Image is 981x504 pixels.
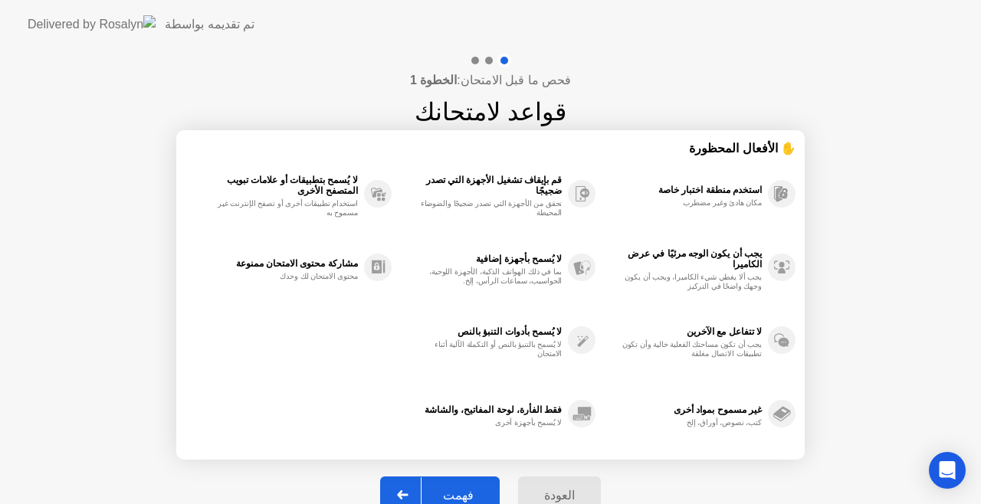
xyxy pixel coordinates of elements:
div: فقط الفأرة، لوحة المفاتيح، والشاشة [399,404,563,415]
div: فهمت [422,488,495,502]
div: لا تتفاعل مع الآخرين [603,326,762,337]
h4: فحص ما قبل الامتحان: [410,71,571,90]
div: مكان هادئ وغير مضطرب [617,198,762,208]
div: قم بإيقاف تشغيل الأجهزة التي تصدر ضجيجًا [399,175,563,196]
div: لا يُسمح بالتنبؤ بالنص أو التكملة الآلية أثناء الامتحان [417,340,562,358]
div: مشاركة محتوى الامتحان ممنوعة [193,258,358,269]
div: يجب ألا يغطي شيء الكاميرا، ويجب أن يكون وجهك واضحًا في التركيز [617,273,762,291]
div: لا يُسمح بأجهزة إضافية [399,254,563,264]
div: العودة [523,488,596,502]
div: يجب أن تكون مساحتك الفعلية خالية وأن تكون تطبيقات الاتصال مغلقة [617,340,762,358]
div: تم تقديمه بواسطة [165,15,254,34]
div: كتب، نصوص، أوراق، إلخ [617,418,762,427]
div: ✋ الأفعال المحظورة [185,139,796,157]
div: استخدم منطقة اختبار خاصة [603,185,762,195]
div: محتوى الامتحان لك وحدك [213,272,358,281]
b: الخطوة 1 [410,74,457,87]
div: بما في ذلك الهواتف الذكية، الأجهزة اللوحية، الحواسيب، سماعات الرأس، إلخ. [417,267,562,286]
div: لا يُسمح بتطبيقات أو علامات تبويب المتصفح الأخرى [193,175,358,196]
div: يجب أن يكون الوجه مرئيًا في عرض الكاميرا [603,248,762,270]
div: Open Intercom Messenger [929,452,966,489]
h1: قواعد لامتحانك [415,93,566,130]
div: تحقق من الأجهزة التي تصدر ضجيجًا والضوضاء المحيطة [417,199,562,218]
div: استخدام تطبيقات أخرى أو تصفح الإنترنت غير مسموح به [213,199,358,218]
div: غير مسموح بمواد أخرى [603,404,762,415]
div: لا يُسمح بأجهزة أخرى [417,418,562,427]
img: Delivered by Rosalyn [28,15,156,33]
div: لا يُسمح بأدوات التنبؤ بالنص [399,326,563,337]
